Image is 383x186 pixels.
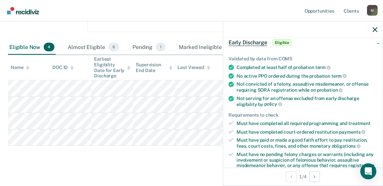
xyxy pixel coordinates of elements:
div: M [367,5,378,16]
div: Earliest Eligibility Date for Early Discharge [94,56,130,79]
div: Last Viewed [178,65,210,70]
div: Marked Ineligible [177,40,239,55]
div: Completed at least half of probation [237,64,377,70]
div: Open Intercom Messenger [360,163,376,179]
span: 6 [108,43,119,51]
div: Must have paid or made a good faith effort to pay restitution, fees, court costs, fines, and othe... [237,137,377,149]
span: policy [264,101,282,107]
div: Validated by data from COMS [229,56,377,62]
div: Not convicted of a felony, assaultive misdemeanor, or offense requiring SORA registration while on [237,81,377,93]
div: Pending [131,40,167,55]
div: Name [11,65,29,70]
div: Must have no pending felony charges or warrants (including any involvement or suspicion of feloni... [237,152,377,174]
div: 1 / 4 [223,168,383,185]
span: Eligible [273,39,292,46]
div: DOC ID [52,65,74,70]
div: Requirements to check [229,112,377,118]
span: 4 [44,43,54,51]
span: term [315,65,331,70]
div: Supervision End Date [136,62,172,73]
button: Next Opportunity [309,171,320,182]
div: Must have completed court-ordered restitution [237,129,377,135]
button: Profile dropdown button [367,5,378,16]
div: Early DischargeEligible [223,32,383,53]
img: Recidiviz [7,7,39,14]
div: No active PPO ordered during the probation [237,73,377,79]
span: obligations [332,143,361,149]
div: Eligible Now [8,40,56,55]
span: payments [339,129,366,135]
span: term [331,73,347,79]
span: treatment [348,121,371,126]
div: Not serving for an offense excluded from early discharge eligibility by [237,96,377,107]
button: Previous Opportunity [286,171,297,182]
div: Must have completed all required programming and [237,121,377,126]
span: probation [317,87,343,93]
div: Almost Eligible [66,40,120,55]
span: 1 [156,43,165,51]
span: Early Discharge [229,39,267,46]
